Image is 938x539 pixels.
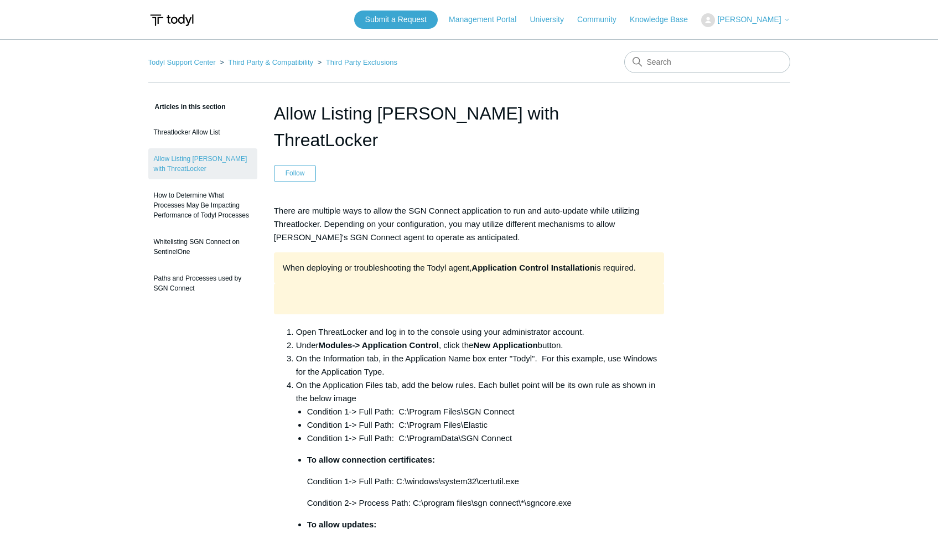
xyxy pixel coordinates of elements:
[449,14,527,25] a: Management Portal
[577,14,628,25] a: Community
[717,15,781,24] span: [PERSON_NAME]
[217,58,315,66] li: Third Party & Compatibility
[307,432,665,445] li: Condition 1-> Full Path: C:\ProgramData\SGN Connect
[148,122,257,143] a: Threatlocker Allow List
[148,10,195,30] img: Todyl Support Center Help Center home page
[319,340,439,350] strong: Modules-> Application Control
[148,103,226,111] span: Articles in this section
[307,405,665,418] li: Condition 1-> Full Path: C:\Program Files\SGN Connect
[315,58,397,66] li: Third Party Exclusions
[148,58,216,66] a: Todyl Support Center
[326,58,397,66] a: Third Party Exclusions
[148,58,218,66] li: Todyl Support Center
[148,268,257,299] a: Paths and Processes used by SGN Connect
[148,148,257,179] a: Allow Listing [PERSON_NAME] with ThreatLocker
[148,185,257,226] a: How to Determine What Processes May Be Impacting Performance of Todyl Processes
[307,455,435,464] strong: To allow connection certificates:
[473,340,537,350] strong: New Application
[530,14,574,25] a: University
[354,11,438,29] a: Submit a Request
[307,418,665,432] li: Condition 1-> Full Path: C:\Program Files\Elastic
[296,325,665,339] li: Open ThreatLocker and log in to the console using your administrator account.
[148,231,257,262] a: Whitelisting SGN Connect on SentinelOne
[274,100,665,153] h1: Allow Listing Todyl with ThreatLocker
[307,496,665,510] p: Condition 2-> Process Path: C:\program files\sgn connect\*\sgncore.exe
[274,204,665,244] p: There are multiple ways to allow the SGN Connect application to run and auto-update while utilizi...
[296,352,665,379] li: On the Information tab, in the Application Name box enter "Todyl". For this example, use Windows ...
[274,165,317,182] button: Follow Article
[274,252,665,283] div: When deploying or troubleshooting the Todyl agent, is required.
[296,339,665,352] li: Under , click the button.
[624,51,790,73] input: Search
[471,263,595,272] strong: Application Control Installation
[701,13,790,27] button: [PERSON_NAME]
[307,520,377,529] strong: To allow updates:
[228,58,313,66] a: Third Party & Compatibility
[630,14,699,25] a: Knowledge Base
[307,475,665,488] p: Condition 1-> Full Path: C:\windows\system32\certutil.exe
